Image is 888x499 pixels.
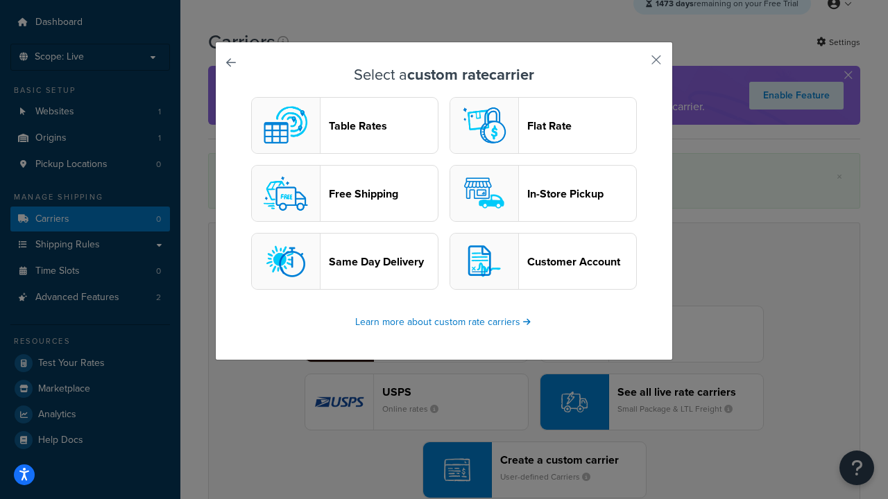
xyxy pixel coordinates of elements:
button: sameday logoSame Day Delivery [251,233,438,290]
h3: Select a [250,67,638,83]
button: free logoFree Shipping [251,165,438,222]
img: custom logo [258,98,314,153]
button: customerAccount logoCustomer Account [450,233,637,290]
header: Free Shipping [329,187,438,200]
button: custom logoTable Rates [251,97,438,154]
img: flat logo [456,98,512,153]
img: free logo [258,166,314,221]
img: pickup logo [456,166,512,221]
img: customerAccount logo [456,234,512,289]
button: flat logoFlat Rate [450,97,637,154]
header: Customer Account [527,255,636,268]
strong: custom rate carrier [407,63,534,86]
a: Learn more about custom rate carriers [355,315,533,329]
header: Flat Rate [527,119,636,132]
header: Same Day Delivery [329,255,438,268]
header: Table Rates [329,119,438,132]
header: In-Store Pickup [527,187,636,200]
img: sameday logo [258,234,314,289]
button: pickup logoIn-Store Pickup [450,165,637,222]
